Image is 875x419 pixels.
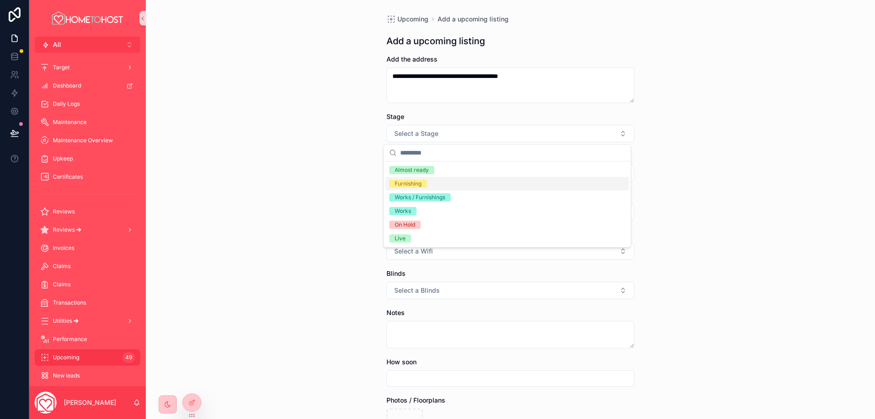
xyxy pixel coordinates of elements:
[53,354,79,361] span: Upcoming
[53,64,70,71] span: Target
[386,243,634,260] button: Select Button
[394,247,433,256] span: Select a Wifi
[386,396,445,404] span: Photos / Floorplans
[35,258,140,274] a: Claims
[35,78,140,94] a: Dashboard
[29,53,146,386] div: scrollable content
[386,15,428,24] a: Upcoming
[53,137,113,144] span: Maintenance Overview
[53,226,82,233] span: Reviews 🡪
[35,276,140,293] a: Claims
[64,398,116,407] p: [PERSON_NAME]
[35,132,140,149] a: Maintenance Overview
[394,286,440,295] span: Select a Blinds
[53,317,79,325] span: Utilities 🡪
[386,269,406,277] span: Blinds
[53,155,73,162] span: Upkeep
[437,15,509,24] a: Add a upcoming listing
[386,358,417,366] span: How soon
[53,40,61,49] span: All
[386,35,485,47] h1: Add a upcoming listing
[35,96,140,112] a: Daily Logs
[35,36,140,53] button: Select Button
[386,55,437,63] span: Add the address
[53,281,71,288] span: Claims
[386,282,634,299] button: Select Button
[35,169,140,185] a: Certificates
[35,295,140,311] a: Transactions
[53,336,87,343] span: Performance
[53,100,80,108] span: Daily Logs
[395,166,429,174] div: Almost ready
[35,59,140,76] a: Target
[384,161,631,247] div: Suggestions
[53,208,75,215] span: Reviews
[53,82,81,89] span: Dashboard
[35,367,140,384] a: New leads
[395,221,415,229] div: On Hold
[35,313,140,329] a: Utilities 🡪
[386,309,405,316] span: Notes
[386,125,634,142] button: Select Button
[35,349,140,366] a: Upcoming49
[53,372,80,379] span: New leads
[35,114,140,130] a: Maintenance
[53,244,74,252] span: Invoices
[395,180,422,188] div: Furnishing
[35,331,140,347] a: Performance
[53,119,87,126] span: Maintenance
[123,352,135,363] div: 49
[53,299,86,306] span: Transactions
[35,240,140,256] a: Invoices
[51,11,124,26] img: App logo
[395,193,445,202] div: Works / Furnishings
[386,113,404,120] span: Stage
[395,234,406,243] div: Live
[395,207,411,215] div: Works
[53,263,71,270] span: Claims
[53,173,83,181] span: Certificates
[397,15,428,24] span: Upcoming
[394,129,438,138] span: Select a Stage
[35,222,140,238] a: Reviews 🡪
[35,203,140,220] a: Reviews
[35,150,140,167] a: Upkeep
